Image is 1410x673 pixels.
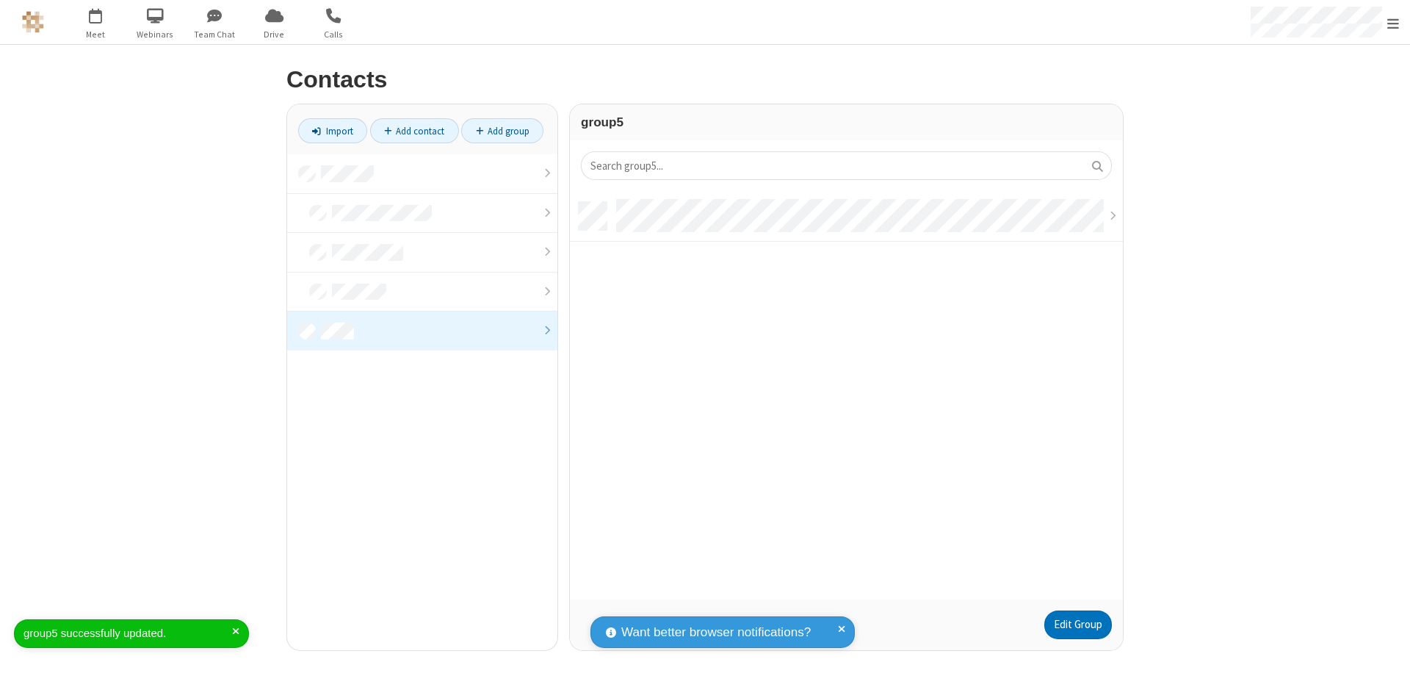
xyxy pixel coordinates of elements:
img: QA Selenium DO NOT DELETE OR CHANGE [22,11,44,33]
span: Want better browser notifications? [621,623,811,642]
a: Import [298,118,367,143]
h2: Contacts [286,67,1124,93]
span: Webinars [128,28,183,41]
span: Team Chat [187,28,242,41]
input: Search group5... [581,151,1112,180]
span: Meet [68,28,123,41]
div: grid [570,191,1123,599]
iframe: Chat [1373,635,1399,663]
div: group5 successfully updated. [23,625,232,642]
a: Add group [461,118,543,143]
a: Add contact [370,118,459,143]
a: Edit Group [1044,611,1112,640]
span: Calls [306,28,361,41]
h3: group5 [581,115,1112,129]
span: Drive [247,28,302,41]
